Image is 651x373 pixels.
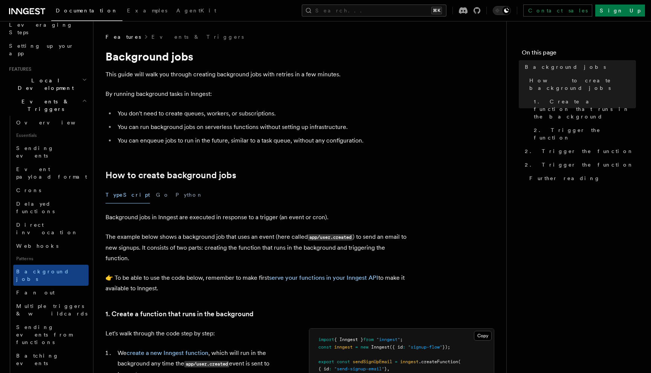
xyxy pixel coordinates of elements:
span: "signup-flow" [408,344,442,350]
a: Multiple triggers & wildcards [13,299,89,320]
kbd: ⌘K [431,7,442,14]
span: Inngest [371,344,390,350]
span: Leveraging Steps [9,22,73,35]
span: ({ id [390,344,403,350]
a: Direct invocation [13,218,89,239]
span: = [355,344,358,350]
a: 2. Trigger the function [522,158,636,171]
a: Documentation [51,2,122,21]
span: Setting up your app [9,43,74,56]
a: Sign Up [595,5,645,17]
a: How to create background jobs [105,170,236,180]
a: serve your functions in your Inngest API [269,274,378,281]
p: Let's walk through the code step by step: [105,328,291,339]
span: Further reading [529,174,600,182]
span: Patterns [13,253,89,265]
button: Copy [474,331,492,341]
h4: On this page [522,48,636,60]
span: Features [105,33,141,41]
span: import [318,337,334,342]
span: inngest [334,344,353,350]
span: Examples [127,8,167,14]
a: Background jobs [13,265,89,286]
a: Contact sales [523,5,592,17]
a: Events & Triggers [151,33,244,41]
button: Go [156,186,170,203]
span: inngest [400,359,419,364]
p: By running background tasks in Inngest: [105,89,407,99]
p: Background jobs in Inngest are executed in response to a trigger (an event or cron). [105,212,407,223]
span: const [337,359,350,364]
a: How to create background jobs [526,74,636,95]
span: "send-signup-email" [334,366,384,371]
span: Crons [16,187,41,193]
span: { Inngest } [334,337,363,342]
a: Crons [13,183,89,197]
span: ; [400,337,403,342]
span: } [384,366,387,371]
p: 👉 To be able to use the code below, remember to make first to make it available to Inngest. [105,273,407,294]
span: }); [442,344,450,350]
li: You don't need to create queues, workers, or subscriptions. [115,108,407,119]
p: The example below shows a background job that uses an event (here called ) to send an email to ne... [105,232,407,264]
a: Further reading [526,171,636,185]
a: Fan out [13,286,89,299]
span: Multiple triggers & wildcards [16,303,87,317]
a: Examples [122,2,172,20]
button: TypeScript [105,186,150,203]
span: Events & Triggers [6,98,82,113]
li: You can enqueue jobs to run in the future, similar to a task queue, without any configuration. [115,135,407,146]
span: "inngest" [376,337,400,342]
span: Batching events [16,353,59,366]
span: Sending events from functions [16,324,72,345]
span: Delayed functions [16,201,55,214]
button: Search...⌘K [302,5,446,17]
a: 1. Create a function that runs in the background [105,309,254,319]
span: How to create background jobs [529,77,636,92]
span: ( [458,359,461,364]
span: Direct invocation [16,222,78,235]
a: Webhooks [13,239,89,253]
button: Toggle dark mode [493,6,511,15]
span: Sending events [16,145,54,159]
a: Sending events from functions [13,320,89,349]
span: 2. Trigger the function [534,126,636,141]
p: This guide will walk you through creating background jobs with retries in a few minutes. [105,69,407,80]
button: Events & Triggers [6,95,89,116]
span: , [387,366,390,371]
span: Background jobs [525,63,606,71]
h1: Background jobs [105,50,407,63]
li: You can run background jobs on serverless functions without setting up infrastructure. [115,122,407,132]
code: app/user.created [308,234,353,241]
a: 1. Create a function that runs in the background [531,95,636,123]
a: Event payload format [13,162,89,183]
a: Batching events [13,349,89,370]
a: 2. Trigger the function [522,144,636,158]
a: Overview [13,116,89,129]
a: 2. Trigger the function [531,123,636,144]
span: 2. Trigger the function [525,147,634,155]
span: sendSignUpEmail [353,359,392,364]
span: 1. Create a function that runs in the background [534,98,636,120]
span: Essentials [13,129,89,141]
span: { id [318,366,329,371]
span: Background jobs [16,268,69,282]
span: const [318,344,332,350]
span: .createFunction [419,359,458,364]
button: Local Development [6,74,89,95]
span: Documentation [56,8,118,14]
code: app/user.created [184,361,229,367]
span: Overview [16,120,94,126]
a: Leveraging Steps [6,18,89,39]
span: Local Development [6,77,82,92]
a: create a new Inngest function [127,349,208,356]
a: Setting up your app [6,39,89,60]
a: Delayed functions [13,197,89,218]
span: new [361,344,368,350]
span: 2. Trigger the function [525,161,634,168]
span: Features [6,66,31,72]
a: AgentKit [172,2,221,20]
span: Event payload format [16,166,87,180]
a: Sending events [13,141,89,162]
span: Fan out [16,290,55,296]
